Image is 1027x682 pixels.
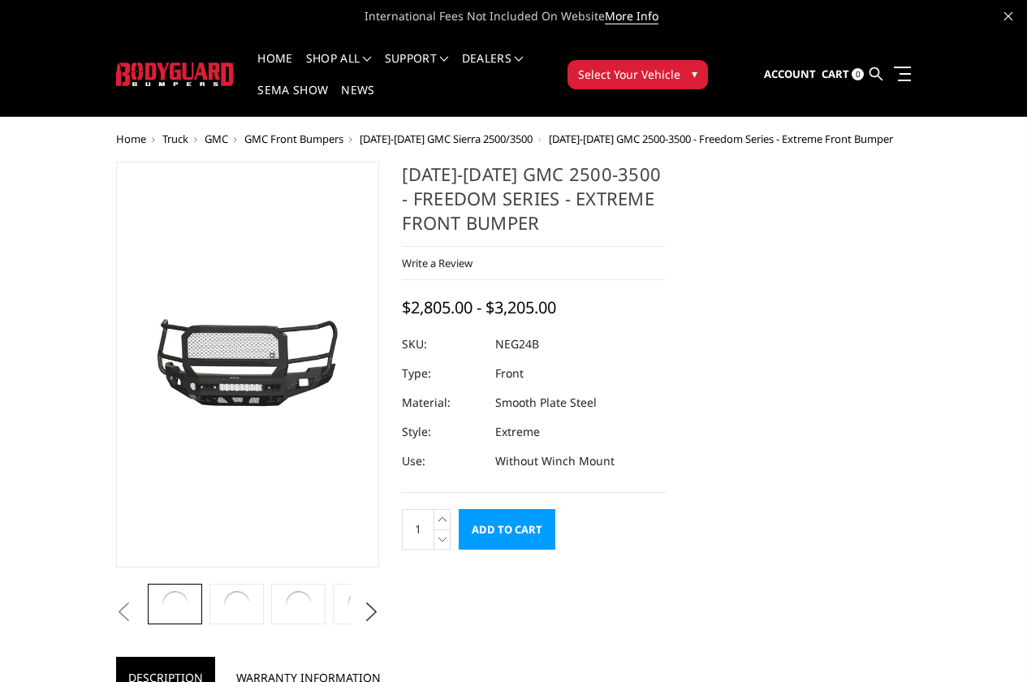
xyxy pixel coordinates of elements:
[852,68,864,80] span: 0
[402,388,483,417] dt: Material:
[402,359,483,388] dt: Type:
[160,589,191,619] img: 2024-2025 GMC 2500-3500 - Freedom Series - Extreme Front Bumper
[402,417,483,447] dt: Style:
[257,53,292,84] a: Home
[495,417,540,447] dd: Extreme
[495,388,597,417] dd: Smooth Plate Steel
[567,60,708,89] button: Select Your Vehicle
[764,67,816,81] span: Account
[116,162,380,568] a: 2024-2025 GMC 2500-3500 - Freedom Series - Extreme Front Bumper
[222,589,252,619] img: 2024-2025 GMC 2500-3500 - Freedom Series - Extreme Front Bumper
[244,132,343,146] a: GMC Front Bumpers
[822,53,864,97] a: Cart 0
[385,53,449,84] a: Support
[402,447,483,476] dt: Use:
[402,330,483,359] dt: SKU:
[402,256,473,270] a: Write a Review
[402,296,556,318] span: $2,805.00 - $3,205.00
[495,330,539,359] dd: NEG24B
[116,63,235,86] img: BODYGUARD BUMPERS
[116,132,146,146] a: Home
[605,8,658,24] a: More Info
[764,53,816,97] a: Account
[283,589,314,619] img: 2024-2025 GMC 2500-3500 - Freedom Series - Extreme Front Bumper
[121,305,375,424] img: 2024-2025 GMC 2500-3500 - Freedom Series - Extreme Front Bumper
[462,53,524,84] a: Dealers
[692,65,697,82] span: ▾
[495,359,524,388] dd: Front
[822,67,849,81] span: Cart
[459,509,555,550] input: Add to Cart
[341,84,374,116] a: News
[257,84,328,116] a: SEMA Show
[345,589,376,619] img: 2024-2025 GMC 2500-3500 - Freedom Series - Extreme Front Bumper
[162,132,188,146] a: Truck
[306,53,372,84] a: shop all
[495,447,615,476] dd: Without Winch Mount
[549,132,893,146] span: [DATE]-[DATE] GMC 2500-3500 - Freedom Series - Extreme Front Bumper
[578,66,680,83] span: Select Your Vehicle
[402,162,666,247] h1: [DATE]-[DATE] GMC 2500-3500 - Freedom Series - Extreme Front Bumper
[359,600,383,624] button: Next
[360,132,533,146] a: [DATE]-[DATE] GMC Sierra 2500/3500
[205,132,228,146] a: GMC
[112,600,136,624] button: Previous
